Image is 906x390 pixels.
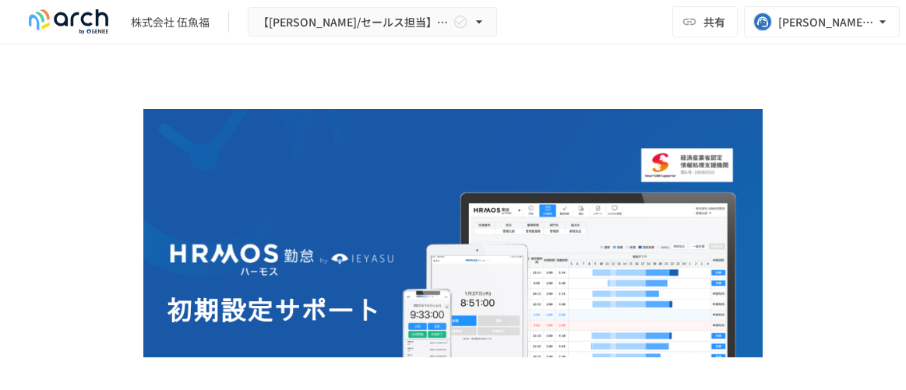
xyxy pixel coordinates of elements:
span: 【[PERSON_NAME]/セールス担当】株式会社 伍魚福様_初期設定サポート [258,12,449,32]
span: 共有 [703,13,725,30]
button: [PERSON_NAME][EMAIL_ADDRESS][DOMAIN_NAME] [744,6,900,37]
img: logo-default@2x-9cf2c760.svg [19,9,118,34]
div: [PERSON_NAME][EMAIL_ADDRESS][DOMAIN_NAME] [778,12,875,32]
div: 株式会社 伍魚福 [131,14,210,30]
button: 【[PERSON_NAME]/セールス担当】株式会社 伍魚福様_初期設定サポート [248,7,497,37]
button: 共有 [672,6,738,37]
